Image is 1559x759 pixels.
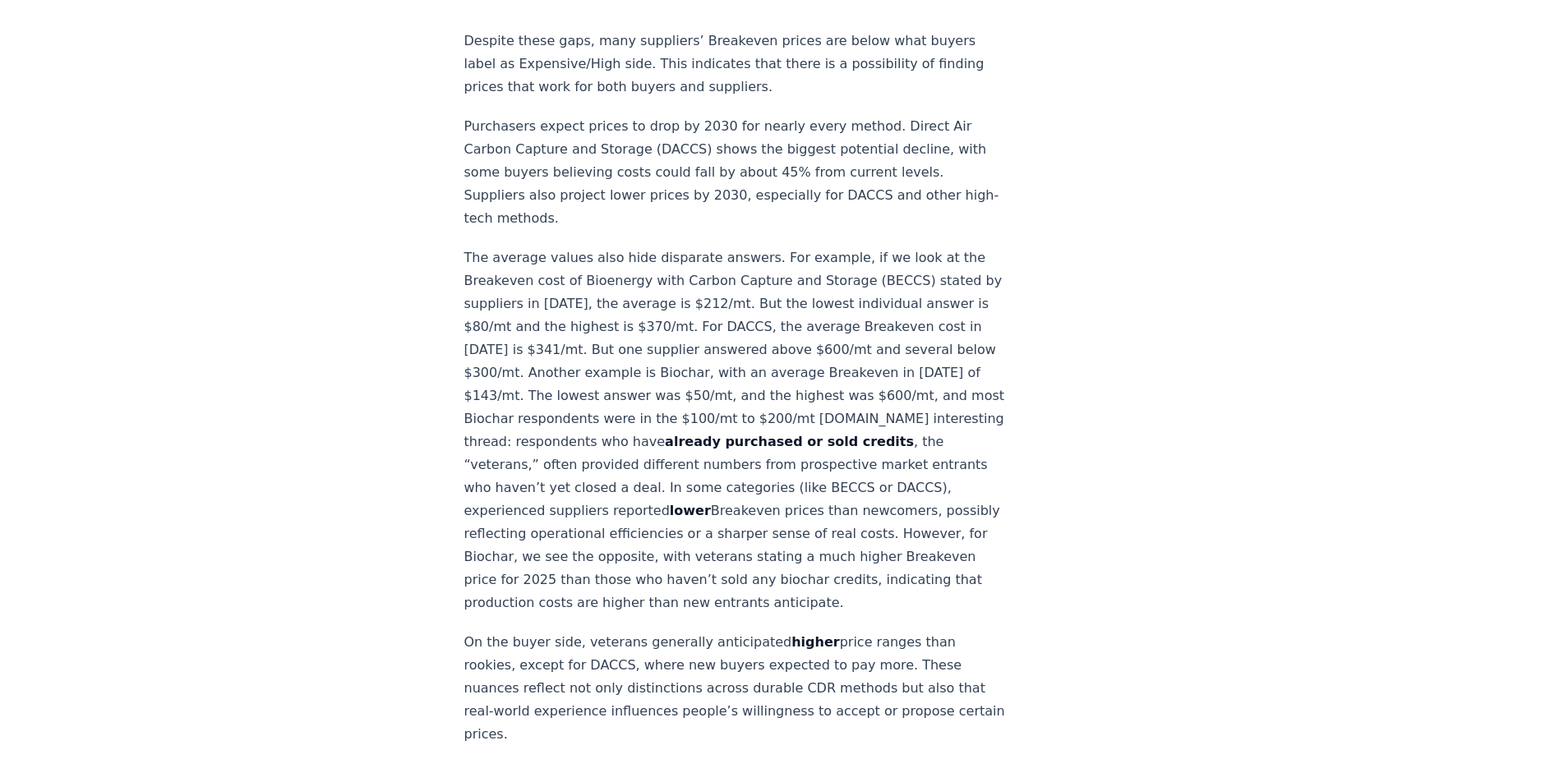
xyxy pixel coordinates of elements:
p: Purchasers expect prices to drop by 2030 for nearly every method. Direct Air Carbon Capture and S... [464,115,1008,230]
p: On the buyer side, veterans generally anticipated price ranges than rookies, except for DACCS, wh... [464,631,1008,746]
p: Despite these gaps, many suppliers’ Breakeven prices are below what buyers label as Expensive/Hig... [464,30,1008,99]
strong: lower [670,503,711,518]
strong: higher [791,634,839,650]
strong: already purchased or sold credits [665,434,914,449]
p: The average values also hide disparate answers. For example, if we look at the Breakeven cost of ... [464,246,1008,614]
